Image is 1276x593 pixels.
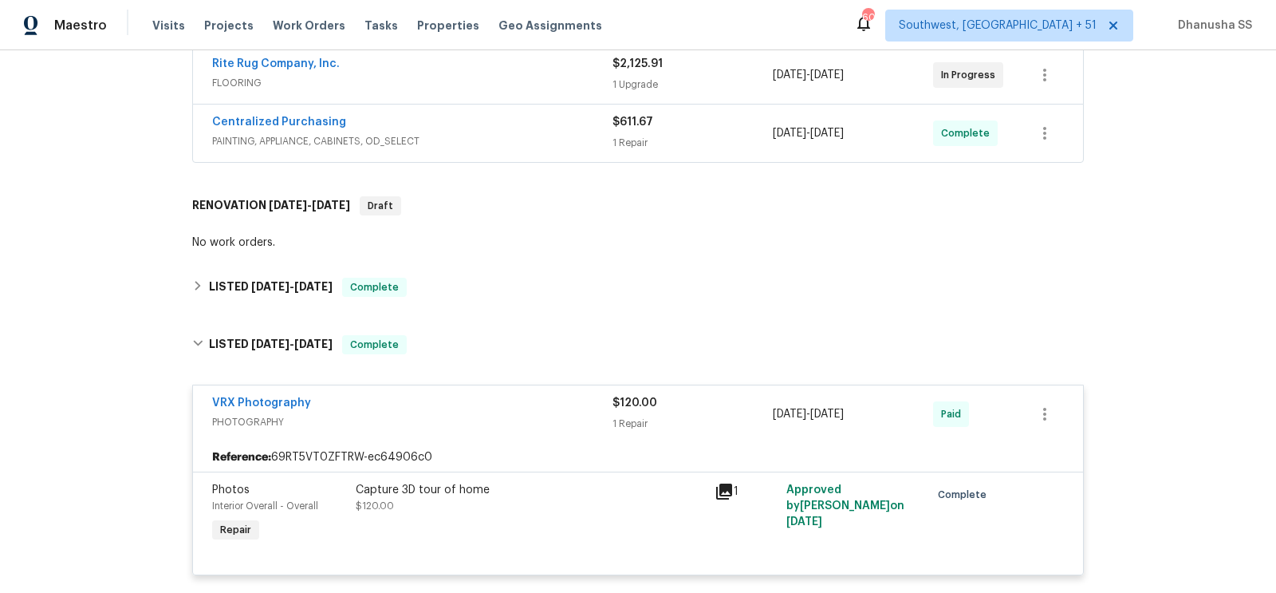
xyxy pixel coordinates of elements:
[193,443,1083,472] div: 69RT5VT0ZFTRW-ec64906c0
[273,18,345,34] span: Work Orders
[187,180,1089,231] div: RENOVATION [DATE]-[DATE]Draft
[251,338,289,350] span: [DATE]
[187,268,1089,306] div: LISTED [DATE]-[DATE]Complete
[251,281,289,292] span: [DATE]
[941,406,967,422] span: Paid
[294,338,333,350] span: [DATE]
[810,128,844,139] span: [DATE]
[269,200,350,211] span: -
[1172,18,1252,34] span: Dhanusha SS
[612,117,653,128] span: $611.67
[356,482,705,498] div: Capture 3D tour of home
[212,397,311,409] a: VRX Photography
[773,67,844,83] span: -
[212,484,250,496] span: Photos
[773,409,806,420] span: [DATE]
[938,487,993,503] span: Complete
[209,278,333,297] h6: LISTED
[773,69,806,81] span: [DATE]
[152,18,185,34] span: Visits
[269,200,307,211] span: [DATE]
[862,10,873,26] div: 603
[810,409,844,420] span: [DATE]
[192,235,1084,251] div: No work orders.
[498,18,602,34] span: Geo Assignments
[212,58,340,69] a: Rite Rug Company, Inc.
[212,75,612,91] span: FLOORING
[294,281,333,292] span: [DATE]
[212,133,612,149] span: PAINTING, APPLIANCE, CABINETS, OD_SELECT
[251,281,333,292] span: -
[344,337,405,353] span: Complete
[54,18,107,34] span: Maestro
[361,198,400,214] span: Draft
[204,18,254,34] span: Projects
[773,406,844,422] span: -
[612,77,773,93] div: 1 Upgrade
[786,484,904,528] span: Approved by [PERSON_NAME] on
[212,414,612,430] span: PHOTOGRAPHY
[810,69,844,81] span: [DATE]
[356,501,394,511] span: $120.00
[612,58,663,69] span: $2,125.91
[773,125,844,141] span: -
[941,125,996,141] span: Complete
[715,482,777,501] div: 1
[312,200,350,211] span: [DATE]
[344,279,405,295] span: Complete
[899,18,1097,34] span: Southwest, [GEOGRAPHIC_DATA] + 51
[364,20,398,31] span: Tasks
[251,338,333,350] span: -
[941,67,1002,83] span: In Progress
[786,516,822,528] span: [DATE]
[612,397,657,409] span: $120.00
[612,416,773,432] div: 1 Repair
[187,319,1089,370] div: LISTED [DATE]-[DATE]Complete
[209,335,333,354] h6: LISTED
[214,522,258,538] span: Repair
[773,128,806,139] span: [DATE]
[192,196,350,215] h6: RENOVATION
[612,135,773,151] div: 1 Repair
[212,117,346,128] a: Centralized Purchasing
[212,449,271,465] b: Reference:
[212,501,318,511] span: Interior Overall - Overall
[417,18,479,34] span: Properties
